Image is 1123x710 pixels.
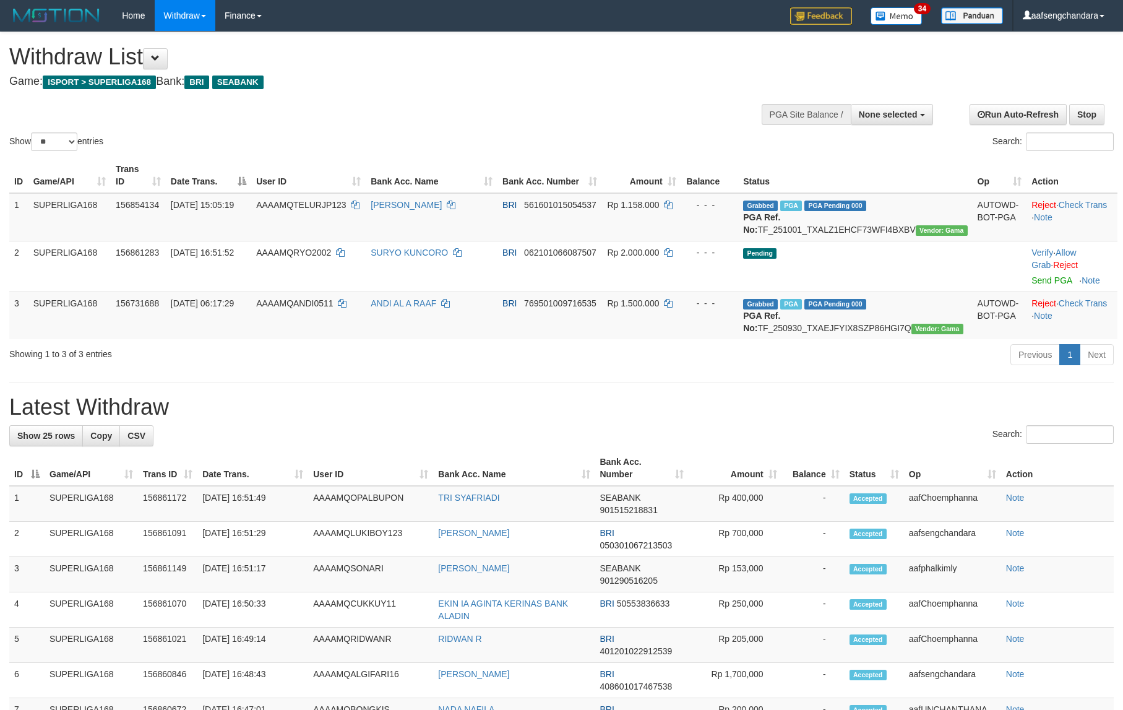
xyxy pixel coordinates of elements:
td: TF_251001_TXALZ1EHCF73WFI4BXBV [738,193,972,241]
td: AAAAMQLUKIBOY123 [308,522,433,557]
td: · · [1026,292,1117,339]
th: Balance [681,158,739,193]
a: Show 25 rows [9,425,83,446]
span: Accepted [850,670,887,680]
td: SUPERLIGA168 [45,592,138,628]
th: Game/API: activate to sort column ascending [45,451,138,486]
th: ID [9,158,28,193]
span: BRI [184,76,209,89]
span: BRI [502,200,517,210]
td: SUPERLIGA168 [45,557,138,592]
td: 2 [9,522,45,557]
a: Copy [82,425,120,446]
h1: Withdraw List [9,45,736,69]
td: - [782,628,845,663]
span: Pending [743,248,777,259]
span: BRI [600,528,614,538]
img: Feedback.jpg [790,7,852,25]
th: Op: activate to sort column ascending [973,158,1027,193]
span: BRI [502,248,517,258]
span: Copy [90,431,112,441]
td: Rp 1,700,000 [689,663,782,698]
span: Marked by aafsengchandara [780,201,802,211]
span: Copy 561601015054537 to clipboard [524,200,596,210]
span: Accepted [850,564,887,574]
td: 156861172 [138,486,197,522]
a: Note [1006,599,1025,608]
span: Accepted [850,529,887,539]
a: Note [1082,275,1100,285]
b: PGA Ref. No: [743,311,780,333]
span: CSV [127,431,145,441]
td: 6 [9,663,45,698]
a: Stop [1069,104,1104,125]
td: SUPERLIGA168 [45,663,138,698]
a: [PERSON_NAME] [371,200,442,210]
label: Show entries [9,132,103,151]
th: Date Trans.: activate to sort column descending [166,158,251,193]
td: 156861149 [138,557,197,592]
a: Note [1006,634,1025,644]
span: PGA Pending [804,299,866,310]
td: [DATE] 16:49:14 [197,628,308,663]
a: [PERSON_NAME] [438,528,509,538]
td: AAAAMQRIDWANR [308,628,433,663]
td: 156861091 [138,522,197,557]
span: BRI [600,599,614,608]
div: PGA Site Balance / [762,104,851,125]
td: AAAAMQALGIFARI16 [308,663,433,698]
label: Search: [992,425,1114,444]
th: Action [1001,451,1114,486]
a: Verify [1031,248,1053,258]
span: 156854134 [116,200,159,210]
a: Reject [1031,200,1056,210]
div: - - - [686,246,734,259]
td: aafChoemphanna [904,628,1001,663]
td: [DATE] 16:51:29 [197,522,308,557]
a: RIDWAN R [438,634,481,644]
span: Copy 062101066087507 to clipboard [524,248,596,258]
td: 156860846 [138,663,197,698]
span: Grabbed [743,201,778,211]
a: CSV [119,425,153,446]
img: panduan.png [941,7,1003,24]
span: BRI [502,298,517,308]
td: AUTOWD-BOT-PGA [973,193,1027,241]
h4: Game: Bank: [9,76,736,88]
th: Bank Acc. Number: activate to sort column ascending [497,158,602,193]
th: Bank Acc. Number: activate to sort column ascending [595,451,689,486]
td: 2 [9,241,28,292]
td: SUPERLIGA168 [45,486,138,522]
a: Previous [1010,344,1060,365]
a: Note [1006,528,1025,538]
th: Status [738,158,972,193]
td: [DATE] 16:51:17 [197,557,308,592]
span: Copy 50553836633 to clipboard [617,599,670,608]
span: Marked by aafromsomean [780,299,802,310]
td: - [782,522,845,557]
a: SURYO KUNCORO [371,248,448,258]
span: BRI [600,634,614,644]
div: Showing 1 to 3 of 3 entries [9,343,458,360]
span: Copy 769501009716535 to clipboard [524,298,596,308]
button: None selected [851,104,933,125]
a: [PERSON_NAME] [438,563,509,573]
td: SUPERLIGA168 [45,628,138,663]
th: Amount: activate to sort column ascending [602,158,681,193]
div: - - - [686,297,734,310]
td: - [782,557,845,592]
th: Balance: activate to sort column ascending [782,451,845,486]
span: Copy 901290516205 to clipboard [600,576,658,586]
h1: Latest Withdraw [9,395,1114,420]
a: Run Auto-Refresh [970,104,1067,125]
td: 156861021 [138,628,197,663]
td: 4 [9,592,45,628]
td: AAAAMQCUKKUY11 [308,592,433,628]
a: Next [1080,344,1114,365]
span: SEABANK [600,563,641,573]
td: 3 [9,557,45,592]
b: PGA Ref. No: [743,212,780,235]
span: 156861283 [116,248,159,258]
a: [PERSON_NAME] [438,669,509,679]
span: BRI [600,669,614,679]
